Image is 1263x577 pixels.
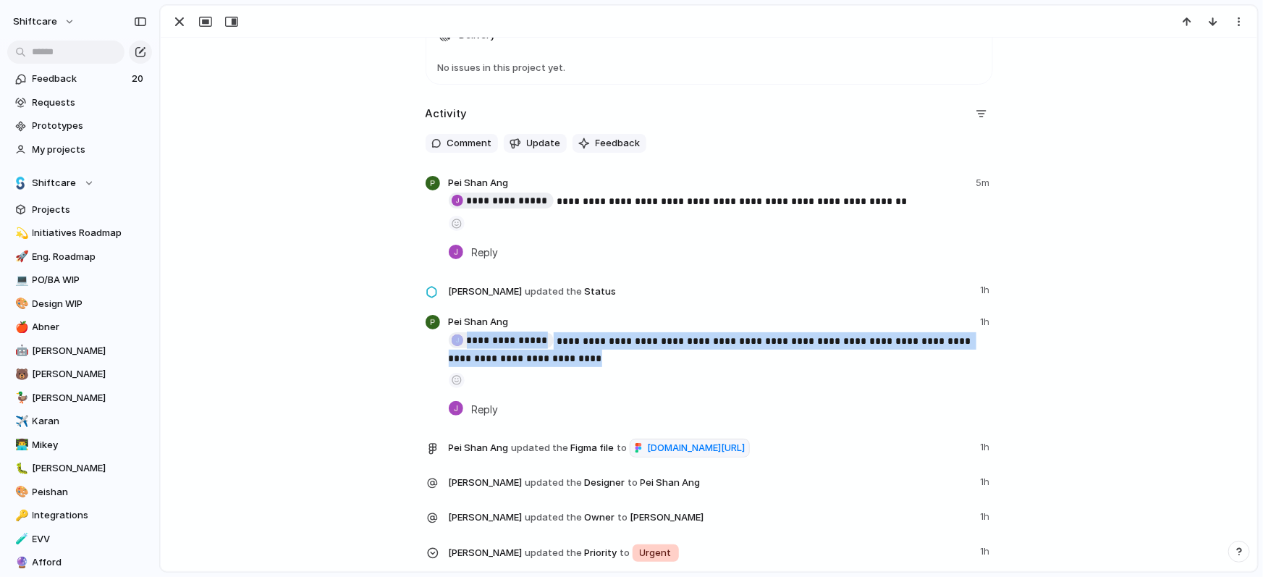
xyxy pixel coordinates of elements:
[620,546,630,560] span: to
[7,10,83,33] button: shiftcare
[13,438,28,452] button: 👨‍💻
[33,414,147,429] span: Karan
[15,437,25,453] div: 👨‍💻
[449,441,509,455] span: Pei Shan Ang
[33,438,147,452] span: Mikey
[447,136,492,151] span: Comment
[33,297,147,311] span: Design WIP
[449,280,972,300] span: Status
[7,340,152,362] a: 🤖[PERSON_NAME]
[640,546,672,560] span: Urgent
[617,510,628,525] span: to
[13,273,28,287] button: 💻
[641,476,701,490] span: Pei Shan Ang
[7,363,152,385] a: 🐻[PERSON_NAME]
[525,476,582,490] span: updated the
[15,460,25,477] div: 🐛
[7,139,152,161] a: My projects
[981,280,993,298] span: 1h
[426,134,498,153] button: Comment
[449,472,972,492] span: Designer
[7,528,152,550] a: 🧪EVV
[7,293,152,315] a: 🎨Design WIP
[449,315,509,329] span: Pei Shan Ang
[7,410,152,432] div: ✈️Karan
[33,119,147,133] span: Prototypes
[596,136,641,151] span: Feedback
[33,555,147,570] span: Afford
[7,172,152,194] button: Shiftcare
[7,316,152,338] a: 🍎Abner
[13,461,28,476] button: 🐛
[981,542,993,559] span: 1h
[449,510,523,525] span: [PERSON_NAME]
[33,532,147,547] span: EVV
[13,532,28,547] button: 🧪
[7,458,152,479] a: 🐛[PERSON_NAME]
[33,72,127,86] span: Feedback
[15,555,25,571] div: 🔮
[33,273,147,287] span: PO/BA WIP
[449,546,523,560] span: [PERSON_NAME]
[13,344,28,358] button: 🤖
[33,344,147,358] span: [PERSON_NAME]
[976,176,993,190] span: 5m
[981,472,993,489] span: 1h
[449,507,972,527] span: Owner
[13,226,28,240] button: 💫
[449,542,972,563] span: Priority
[525,546,582,560] span: updated the
[15,225,25,242] div: 💫
[7,505,152,526] a: 🔑Integrations
[15,342,25,359] div: 🤖
[981,437,993,455] span: 1h
[7,434,152,456] a: 👨‍💻Mikey
[15,366,25,383] div: 🐻
[426,106,468,122] h2: Activity
[13,414,28,429] button: ✈️
[33,461,147,476] span: [PERSON_NAME]
[132,72,146,86] span: 20
[33,203,147,217] span: Projects
[449,285,523,299] span: [PERSON_NAME]
[648,441,745,455] span: [DOMAIN_NAME][URL]
[33,367,147,382] span: [PERSON_NAME]
[33,226,147,240] span: Initiatives Roadmap
[13,367,28,382] button: 🐻
[7,481,152,503] div: 🎨Peishan
[33,143,147,157] span: My projects
[15,507,25,524] div: 🔑
[7,92,152,114] a: Requests
[33,176,77,190] span: Shiftcare
[7,552,152,573] a: 🔮Afford
[426,51,992,84] div: Delivery
[7,246,152,268] a: 🚀Eng. Roadmap
[15,389,25,406] div: 🦆
[472,244,499,260] span: Reply
[525,285,582,299] span: updated the
[33,320,147,334] span: Abner
[13,320,28,334] button: 🍎
[15,484,25,500] div: 🎨
[33,485,147,500] span: Peishan
[13,555,28,570] button: 🔮
[13,297,28,311] button: 🎨
[15,272,25,289] div: 💻
[13,14,57,29] span: shiftcare
[7,115,152,137] a: Prototypes
[630,439,750,458] a: [DOMAIN_NAME][URL]
[15,319,25,336] div: 🍎
[7,269,152,291] a: 💻PO/BA WIP
[7,68,152,90] a: Feedback20
[15,295,25,312] div: 🎨
[617,441,627,455] span: to
[33,250,147,264] span: Eng. Roadmap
